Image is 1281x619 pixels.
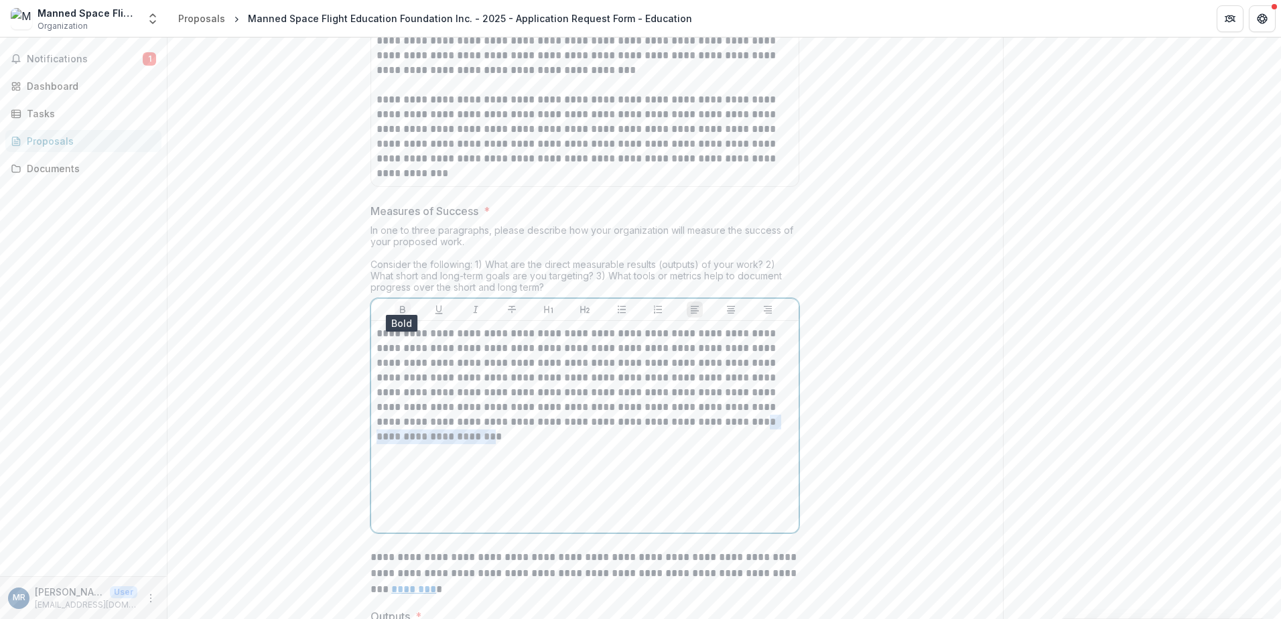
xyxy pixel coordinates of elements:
[35,599,137,611] p: [EMAIL_ADDRESS][DOMAIN_NAME]
[143,5,162,32] button: Open entity switcher
[178,11,225,25] div: Proposals
[760,301,776,318] button: Align Right
[5,157,161,180] a: Documents
[577,301,593,318] button: Heading 2
[541,301,557,318] button: Heading 1
[5,102,161,125] a: Tasks
[650,301,666,318] button: Ordered List
[370,224,799,298] div: In one to three paragraphs, please describe how your organization will measure the success of you...
[468,301,484,318] button: Italicize
[1249,5,1276,32] button: Get Help
[143,590,159,606] button: More
[35,585,105,599] p: [PERSON_NAME]
[27,134,151,148] div: Proposals
[27,107,151,121] div: Tasks
[431,301,447,318] button: Underline
[370,203,478,219] p: Measures of Success
[1217,5,1243,32] button: Partners
[38,6,138,20] div: Manned Space Flight Education Foundation Inc.
[5,75,161,97] a: Dashboard
[11,8,32,29] img: Manned Space Flight Education Foundation Inc.
[110,586,137,598] p: User
[38,20,88,32] span: Organization
[5,130,161,152] a: Proposals
[5,48,161,70] button: Notifications1
[27,161,151,176] div: Documents
[614,301,630,318] button: Bullet List
[13,594,25,602] div: Mallory Rogers
[173,9,697,28] nav: breadcrumb
[687,301,703,318] button: Align Left
[143,52,156,66] span: 1
[27,54,143,65] span: Notifications
[395,301,411,318] button: Bold
[504,301,520,318] button: Strike
[27,79,151,93] div: Dashboard
[248,11,692,25] div: Manned Space Flight Education Foundation Inc. - 2025 - Application Request Form - Education
[723,301,739,318] button: Align Center
[173,9,230,28] a: Proposals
